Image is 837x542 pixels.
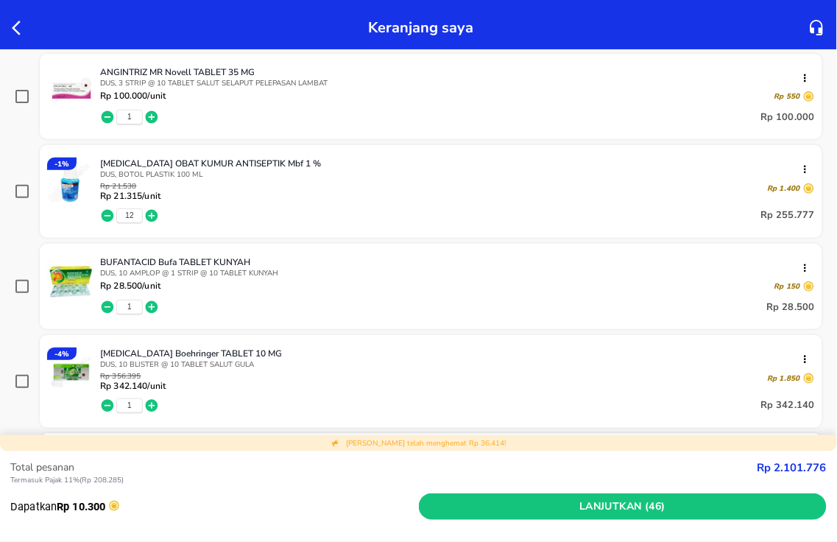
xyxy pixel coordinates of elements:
img: BETADINE OBAT KUMUR ANTISEPTIK Mbf 1 % [47,158,96,206]
p: Rp 1.850 [768,373,800,384]
p: Rp 28.500 /unit [100,281,160,291]
p: ANGINTRIZ MR Novell TABLET 35 MG [100,66,803,78]
button: 1 [127,401,132,411]
p: Rp 255.777 [760,207,815,225]
button: 1 [127,112,132,122]
p: Rp 356.395 [100,373,166,381]
p: BUFANTACID Bufa TABLET KUNYAH [100,256,803,268]
div: - 1 % [47,158,77,170]
div: - 4 % [47,348,77,360]
strong: Rp 2.101.776 [757,460,827,475]
img: total discount [331,439,340,448]
p: [MEDICAL_DATA] OBAT KUMUR ANTISEPTIK Mbf 1 % [100,158,803,169]
p: Rp 28.500 [767,298,815,316]
p: Dapatkan [10,499,419,515]
p: Rp 21.530 [100,183,160,191]
strong: Rp 10.300 [57,500,105,513]
p: Rp 1.400 [768,183,800,194]
p: Rp 21.315 /unit [100,191,160,201]
p: DUS, 3 STRIP @ 10 TABLET SALUT SELAPUT PELEPASAN LAMBAT [100,78,815,88]
p: Rp 342.140 [760,397,815,415]
span: Lanjutkan (46) [425,498,822,516]
p: [MEDICAL_DATA] Boehringer TABLET 10 MG [100,348,803,359]
img: BUSCOPAN Boehringer TABLET 10 MG [47,348,96,396]
img: BUFANTACID Bufa TABLET KUNYAH [47,256,96,305]
p: DUS, BOTOL PLASTIK 100 ML [100,169,815,180]
p: Rp 342.140 /unit [100,381,166,391]
button: Lanjutkan (46) [419,493,827,521]
p: Termasuk Pajak 11% ( Rp 208.285 ) [10,475,757,486]
img: ANGINTRIZ MR Novell TABLET 35 MG [47,66,96,115]
p: Rp 150 [774,281,800,292]
button: 1 [127,302,132,312]
p: Rp 100.000 /unit [100,91,166,101]
p: Rp 100.000 [760,108,815,126]
p: Total pesanan [10,460,757,475]
p: Keranjang saya [368,15,473,41]
button: 12 [125,211,133,221]
p: DUS, 10 AMPLOP @ 1 STRIP @ 10 TABLET KUNYAH [100,268,815,278]
p: DUS, 10 BLISTER @ 10 TABLET SALUT GULA [100,359,815,370]
p: Rp 550 [774,91,800,102]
